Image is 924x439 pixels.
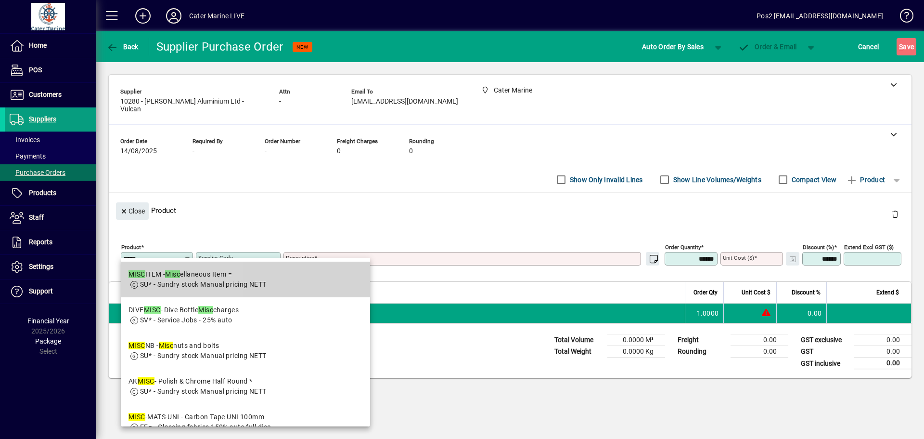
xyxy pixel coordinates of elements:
span: Invoices [10,136,40,144]
app-page-header-button: Back [96,38,149,55]
td: 0.0000 M³ [607,334,665,346]
span: Auto Order By Sales [642,39,704,54]
em: MISC [128,270,145,278]
span: Order & Email [738,43,797,51]
em: Misc [198,306,213,314]
span: 14/08/2025 [120,147,157,155]
span: Products [29,189,56,197]
button: Add [128,7,158,25]
mat-label: Unit Cost ($) [723,254,754,261]
a: Invoices [5,132,96,148]
button: Delete [884,202,907,226]
span: Extend $ [876,287,899,298]
button: Auto Order By Sales [637,38,708,55]
a: Products [5,181,96,205]
td: Total Weight [550,346,607,358]
mat-option: MISCNB - Misc nuts and bolts [121,333,370,369]
span: Unit Cost $ [742,287,770,298]
mat-label: Description [286,254,314,261]
em: MISC [128,413,145,421]
span: Package [35,337,61,345]
td: 0.00 [854,346,911,358]
span: POS [29,66,42,74]
span: - [265,147,267,155]
div: Cater Marine LIVE [189,8,244,24]
div: Pos2 [EMAIL_ADDRESS][DOMAIN_NAME] [757,8,883,24]
button: Cancel [856,38,882,55]
app-page-header-button: Delete [884,210,907,218]
span: Settings [29,263,53,270]
a: Reports [5,230,96,254]
a: Settings [5,255,96,279]
span: 10280 - [PERSON_NAME] Aluminium Ltd - Vulcan [120,98,265,113]
mat-label: Order Quantity [665,244,701,251]
div: -MATS-UNI - Carbon Tape UNI 100mm [128,412,270,422]
span: - [192,147,194,155]
td: Rounding [673,346,731,358]
span: Customers [29,91,62,98]
td: 0.0000 Kg [607,346,665,358]
span: Financial Year [27,317,69,325]
button: Back [104,38,141,55]
span: Cancel [858,39,879,54]
div: NB - nuts and bolts [128,341,267,351]
a: Home [5,34,96,58]
label: Compact View [790,175,836,185]
em: Misc [165,270,180,278]
a: Knowledge Base [893,2,912,33]
td: 0.00 [854,334,911,346]
span: Home [29,41,47,49]
app-page-header-button: Close [114,206,151,215]
span: 0 [409,147,413,155]
span: 0 [337,147,341,155]
td: 0.00 [731,334,788,346]
td: 0.00 [776,304,826,323]
span: NEW [296,44,308,50]
div: DIVE - Dive Bottle charges [128,305,239,315]
span: ave [899,39,914,54]
span: SV* - Service Jobs - 25% auto [140,316,232,324]
button: Save [897,38,916,55]
label: Show Only Invalid Lines [568,175,643,185]
span: Support [29,287,53,295]
mat-label: Supplier Code [198,254,233,261]
td: GST inclusive [796,358,854,370]
mat-label: Extend excl GST ($) [844,244,894,251]
span: SU* - Sundry stock Manual pricing NETT [140,387,267,395]
button: Profile [158,7,189,25]
td: 1.0000 [685,304,723,323]
mat-option: AKMISC - Polish & Chrome Half Round * [121,369,370,404]
span: Payments [10,152,46,160]
td: Freight [673,334,731,346]
td: 0.00 [854,358,911,370]
a: POS [5,58,96,82]
span: EF= - Glassing fabrics 150% auto full disc [140,423,270,431]
div: AK - Polish & Chrome Half Round * [128,376,267,386]
em: MISC [144,306,161,314]
mat-option: MISC ITEM - Miscellaneous Item = [121,262,370,297]
span: Discount % [792,287,821,298]
span: SU* - Sundry stock Manual pricing NETT [140,280,267,288]
div: Product [109,193,911,228]
span: Staff [29,213,44,221]
span: Suppliers [29,115,56,123]
button: Close [116,202,149,220]
mat-option: DIVE MISC - Dive Bottle Misc charges [121,297,370,333]
td: GST exclusive [796,334,854,346]
div: Supplier Purchase Order [156,39,283,54]
span: Order Qty [693,287,718,298]
label: Show Line Volumes/Weights [671,175,761,185]
span: - [279,98,281,106]
span: Close [120,203,145,219]
a: Support [5,279,96,304]
span: Back [106,43,139,51]
span: S [899,43,903,51]
span: [EMAIL_ADDRESS][DOMAIN_NAME] [351,98,458,106]
em: MISC [128,342,145,349]
td: GST [796,346,854,358]
span: Purchase Orders [10,169,65,176]
em: MISC [138,377,154,385]
div: ITEM - ellaneous Item = [128,269,267,279]
span: Reports [29,238,52,246]
mat-label: Discount (%) [803,244,834,251]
